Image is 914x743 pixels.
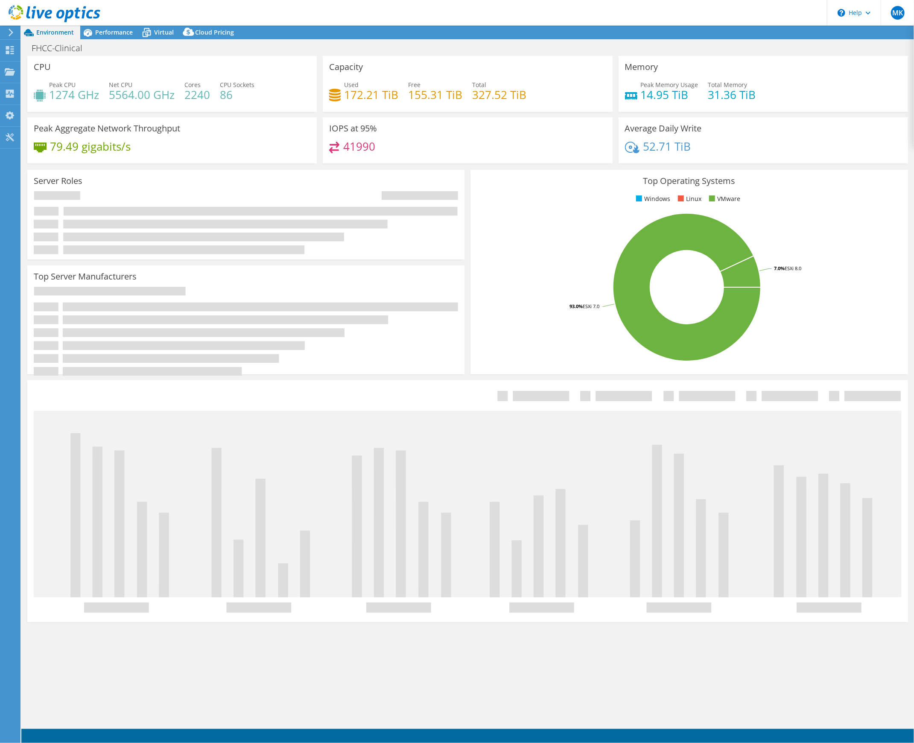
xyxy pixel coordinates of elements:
[408,81,420,89] span: Free
[477,176,901,186] h3: Top Operating Systems
[49,90,99,99] h4: 1274 GHz
[344,90,398,99] h4: 172.21 TiB
[49,81,76,89] span: Peak CPU
[785,265,801,271] tspan: ESXi 8.0
[184,81,201,89] span: Cores
[195,28,234,36] span: Cloud Pricing
[408,90,462,99] h4: 155.31 TiB
[220,90,254,99] h4: 86
[34,272,137,281] h3: Top Server Manufacturers
[50,142,131,151] h4: 79.49 gigabits/s
[28,44,96,53] h1: FHCC-Clinical
[891,6,905,20] span: MK
[641,81,698,89] span: Peak Memory Usage
[109,81,132,89] span: Net CPU
[569,303,583,309] tspan: 93.0%
[634,194,670,204] li: Windows
[344,81,359,89] span: Used
[625,124,702,133] h3: Average Daily Write
[641,90,698,99] h4: 14.95 TiB
[625,62,658,72] h3: Memory
[34,124,180,133] h3: Peak Aggregate Network Throughput
[676,194,701,204] li: Linux
[154,28,174,36] span: Virtual
[36,28,74,36] span: Environment
[343,142,375,151] h4: 41990
[708,90,756,99] h4: 31.36 TiB
[707,194,740,204] li: VMware
[329,124,377,133] h3: IOPS at 95%
[329,62,363,72] h3: Capacity
[34,62,51,72] h3: CPU
[838,9,845,17] svg: \n
[220,81,254,89] span: CPU Sockets
[774,265,785,271] tspan: 7.0%
[472,90,526,99] h4: 327.52 TiB
[109,90,175,99] h4: 5564.00 GHz
[643,142,691,151] h4: 52.71 TiB
[184,90,210,99] h4: 2240
[472,81,486,89] span: Total
[708,81,748,89] span: Total Memory
[583,303,599,309] tspan: ESXi 7.0
[95,28,133,36] span: Performance
[34,176,82,186] h3: Server Roles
